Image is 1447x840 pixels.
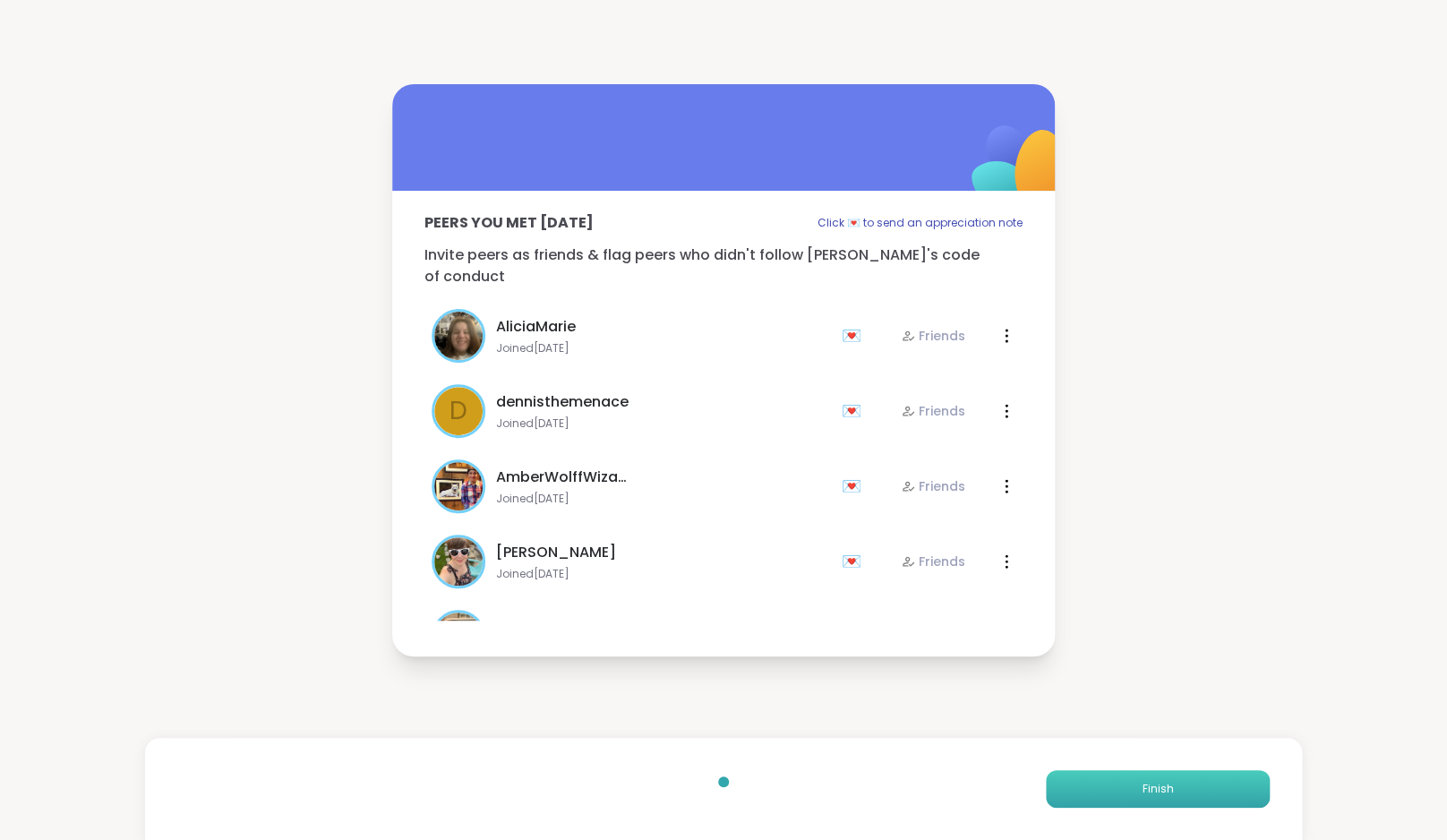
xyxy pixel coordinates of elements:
span: Joined [DATE] [496,416,831,431]
span: AmberWolffWizard [496,467,630,488]
span: d [450,392,467,430]
span: AliciaMarie [496,316,576,338]
p: Invite peers as friends & flag peers who didn't follow [PERSON_NAME]'s code of conduct [424,244,1023,287]
p: Peers you met [DATE] [424,212,594,234]
span: [PERSON_NAME] [496,542,616,563]
button: Finish [1046,770,1270,808]
div: 💌 [842,321,869,350]
img: Adrienne_QueenOfTheDawn [434,537,483,586]
span: Joined [DATE] [496,492,831,506]
p: Click 💌 to send an appreciation note [818,212,1023,234]
span: Joined [DATE] [496,567,831,581]
span: dennisthemenace [496,391,629,413]
div: 💌 [842,472,869,501]
span: Joined [DATE] [496,341,831,356]
img: AmberWolffWizard [434,462,483,510]
div: Friends [901,553,965,570]
span: Jill_B_Gratitude [496,617,619,639]
div: Friends [901,327,965,345]
div: Friends [901,402,965,420]
span: Finish [1143,781,1174,797]
img: ShareWell Logomark [929,79,1108,257]
div: Friends [901,477,965,495]
div: 💌 [842,547,869,576]
img: Jill_B_Gratitude [434,613,483,661]
div: 💌 [842,397,869,425]
img: AliciaMarie [434,312,483,360]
